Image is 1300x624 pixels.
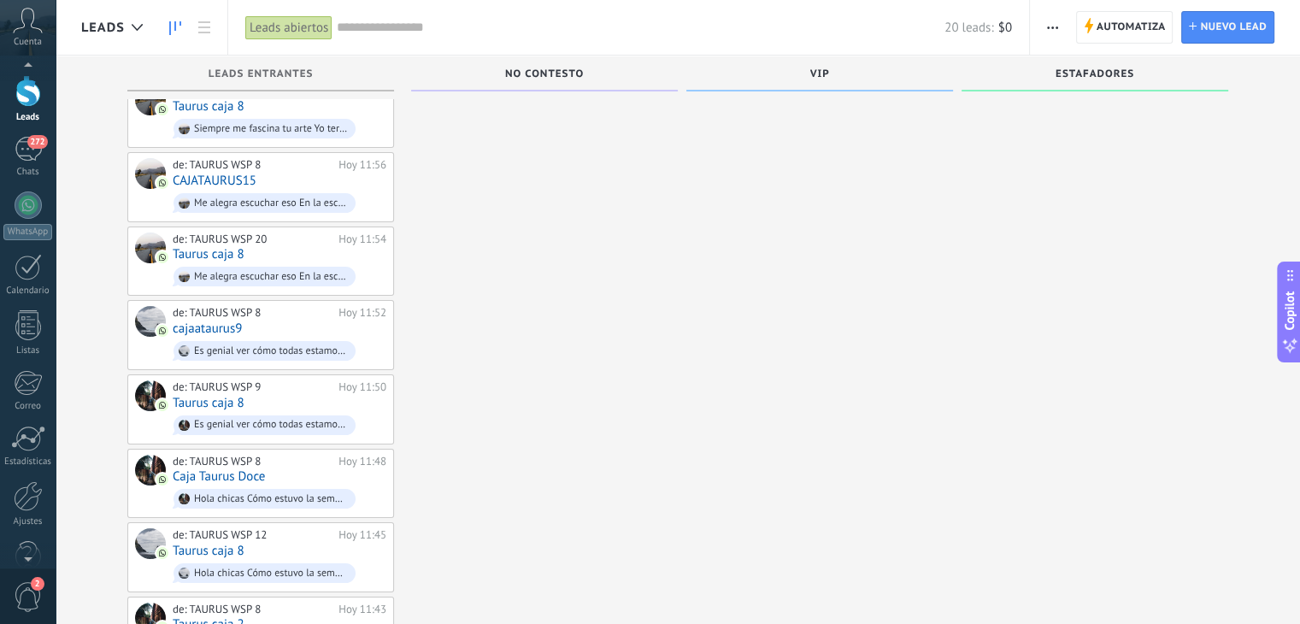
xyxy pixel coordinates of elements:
div: Taurus caja 8 [135,233,166,263]
span: Nuevo lead [1200,12,1267,43]
span: Leads Entrantes [209,68,314,80]
img: com.amocrm.amocrmwa.svg [156,325,168,337]
div: de: TAURUS WSP 12 [173,528,332,542]
div: NO CONTESTO [420,68,669,83]
div: Caja Taurus Doce [135,455,166,486]
div: Hola chicas Cómo estuvo la semana [194,568,348,580]
div: Leads Entrantes [136,68,385,83]
div: VIP [695,68,944,83]
span: $0 [998,20,1012,36]
a: Nuevo lead [1181,11,1274,44]
div: Me alegra escuchar eso En la escuela estuvimos organizando una feria de ciencias para los chicos ... [194,197,348,209]
span: Copilot [1281,291,1298,331]
div: Calendario [3,286,53,297]
span: VIP [810,68,830,80]
div: Hoy 11:48 [338,455,386,468]
div: de: TAURUS WSP 8 [173,158,332,172]
img: com.amocrm.amocrmwa.svg [156,547,168,559]
span: NO CONTESTO [505,68,584,80]
a: Taurus caja 8 [173,544,244,558]
a: Leads [161,11,190,44]
div: Taurus caja 8 [135,85,166,115]
div: Hoy 11:56 [338,158,386,172]
img: com.amocrm.amocrmwa.svg [156,251,168,263]
img: com.amocrm.amocrmwa.svg [156,103,168,115]
div: de: TAURUS WSP 8 [173,603,332,616]
div: WhatsApp [3,224,52,240]
div: cajaataurus9 [135,306,166,337]
div: Siempre me fascina tu arte Yo terminé de escribir un capítulo nuevo de mi novela Estoy emocionada... [194,123,348,135]
a: Automatiza [1076,11,1174,44]
a: CAJATAURUS15 [173,174,256,188]
img: com.amocrm.amocrmwa.svg [156,177,168,189]
img: com.amocrm.amocrmwa.svg [156,399,168,411]
div: Hoy 11:52 [338,306,386,320]
div: Es genial ver cómo todas estamos contribuyendo de diferentes maneras Alguien tiene planes para el... [194,345,348,357]
div: Hoy 11:50 [338,380,386,394]
button: Más [1040,11,1065,44]
span: 2 [31,577,44,591]
div: Estadísticas [3,456,53,468]
div: CAJATAURUS15 [135,158,166,189]
div: Me alegra escuchar eso En la escuela estuvimos organizando una feria de ciencias para los chicos ... [194,271,348,283]
div: Hoy 11:43 [338,603,386,616]
div: Ajustes [3,516,53,527]
span: 20 leads: [944,20,993,36]
div: Listas [3,345,53,356]
a: Taurus caja 8 [173,99,244,114]
div: Taurus caja 8 [135,528,166,559]
div: Chats [3,167,53,178]
span: Automatiza [1097,12,1166,43]
a: Lista [190,11,219,44]
div: ESTAFADORES [970,68,1220,83]
div: de: TAURUS WSP 20 [173,233,332,246]
img: com.amocrm.amocrmwa.svg [156,474,168,486]
div: Taurus caja 8 [135,380,166,411]
span: Cuenta [14,37,42,48]
a: Caja Taurus Doce [173,469,265,484]
span: ESTAFADORES [1056,68,1134,80]
div: Leads abiertos [245,15,332,40]
span: Leads [81,20,125,36]
div: Correo [3,401,53,412]
div: Hola chicas Cómo estuvo la semana [194,493,348,505]
div: Hoy 11:54 [338,233,386,246]
a: Taurus caja 8 [173,396,244,410]
div: Leads [3,112,53,123]
div: de: TAURUS WSP 8 [173,306,332,320]
a: Taurus caja 8 [173,247,244,262]
div: de: TAURUS WSP 8 [173,455,332,468]
div: Hoy 11:45 [338,528,386,542]
span: 272 [27,135,47,149]
a: cajaataurus9 [173,321,242,336]
div: de: TAURUS WSP 9 [173,380,332,394]
div: Es genial ver cómo todas estamos contribuyendo de diferentes maneras Alguien tiene planes para el... [194,419,348,431]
